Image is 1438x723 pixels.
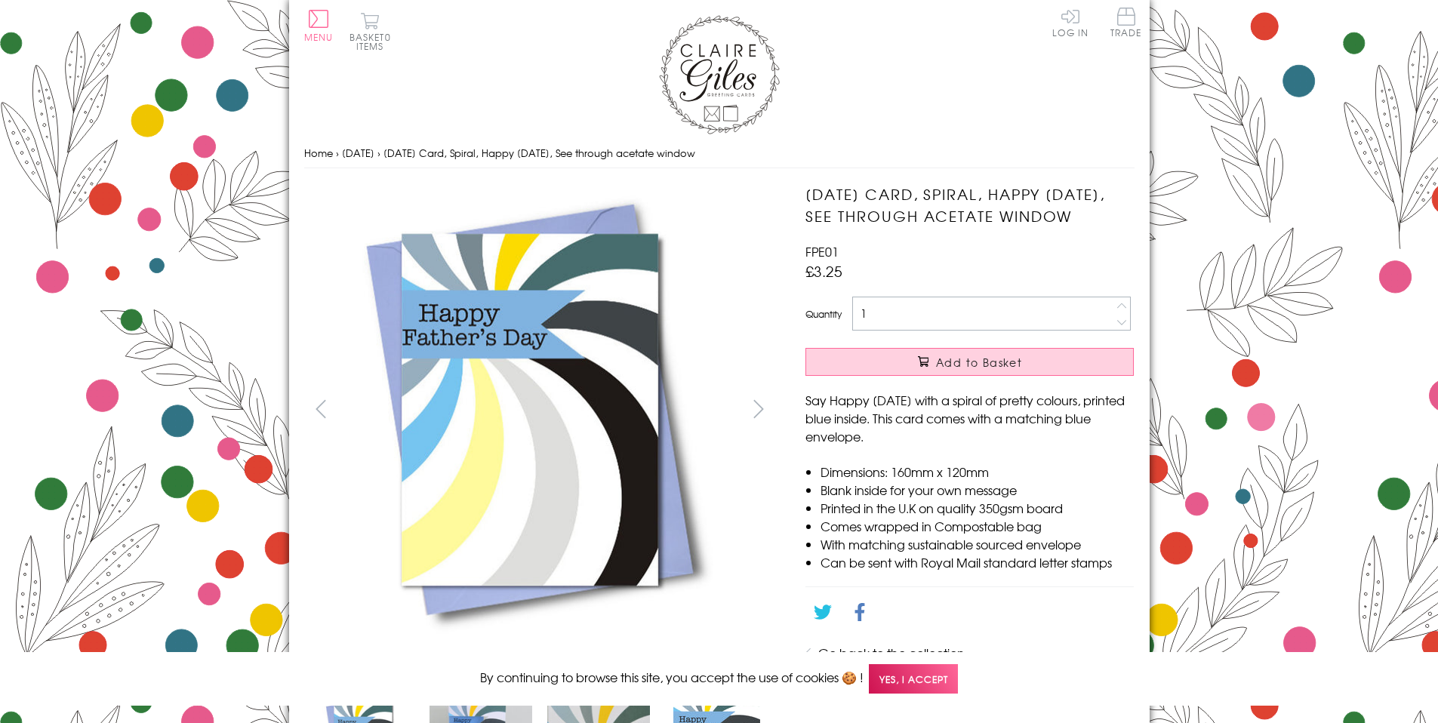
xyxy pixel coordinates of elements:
[336,146,339,160] span: ›
[805,242,839,260] span: FPE01
[805,391,1134,445] p: Say Happy [DATE] with a spiral of pretty colours, printed blue inside. This card comes with a mat...
[805,183,1134,227] h1: [DATE] Card, Spiral, Happy [DATE], See through acetate window
[342,146,374,160] a: [DATE]
[303,183,756,636] img: Father's Day Card, Spiral, Happy Father's Day, See through acetate window
[304,146,333,160] a: Home
[1052,8,1089,37] a: Log In
[1110,8,1142,40] a: Trade
[304,138,1135,169] nav: breadcrumbs
[304,10,334,42] button: Menu
[821,553,1134,571] li: Can be sent with Royal Mail standard letter stamps
[805,348,1134,376] button: Add to Basket
[349,12,391,51] button: Basket0 items
[936,355,1022,370] span: Add to Basket
[821,463,1134,481] li: Dimensions: 160mm x 120mm
[775,183,1228,636] img: Father's Day Card, Spiral, Happy Father's Day, See through acetate window
[821,499,1134,517] li: Printed in the U.K on quality 350gsm board
[304,392,338,426] button: prev
[356,30,391,53] span: 0 items
[1110,8,1142,37] span: Trade
[741,392,775,426] button: next
[821,535,1134,553] li: With matching sustainable sourced envelope
[869,664,958,694] span: Yes, I accept
[805,307,842,321] label: Quantity
[304,30,334,44] span: Menu
[821,517,1134,535] li: Comes wrapped in Compostable bag
[659,15,780,134] img: Claire Giles Greetings Cards
[377,146,380,160] span: ›
[383,146,695,160] span: [DATE] Card, Spiral, Happy [DATE], See through acetate window
[821,481,1134,499] li: Blank inside for your own message
[818,644,965,662] a: Go back to the collection
[805,260,842,282] span: £3.25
